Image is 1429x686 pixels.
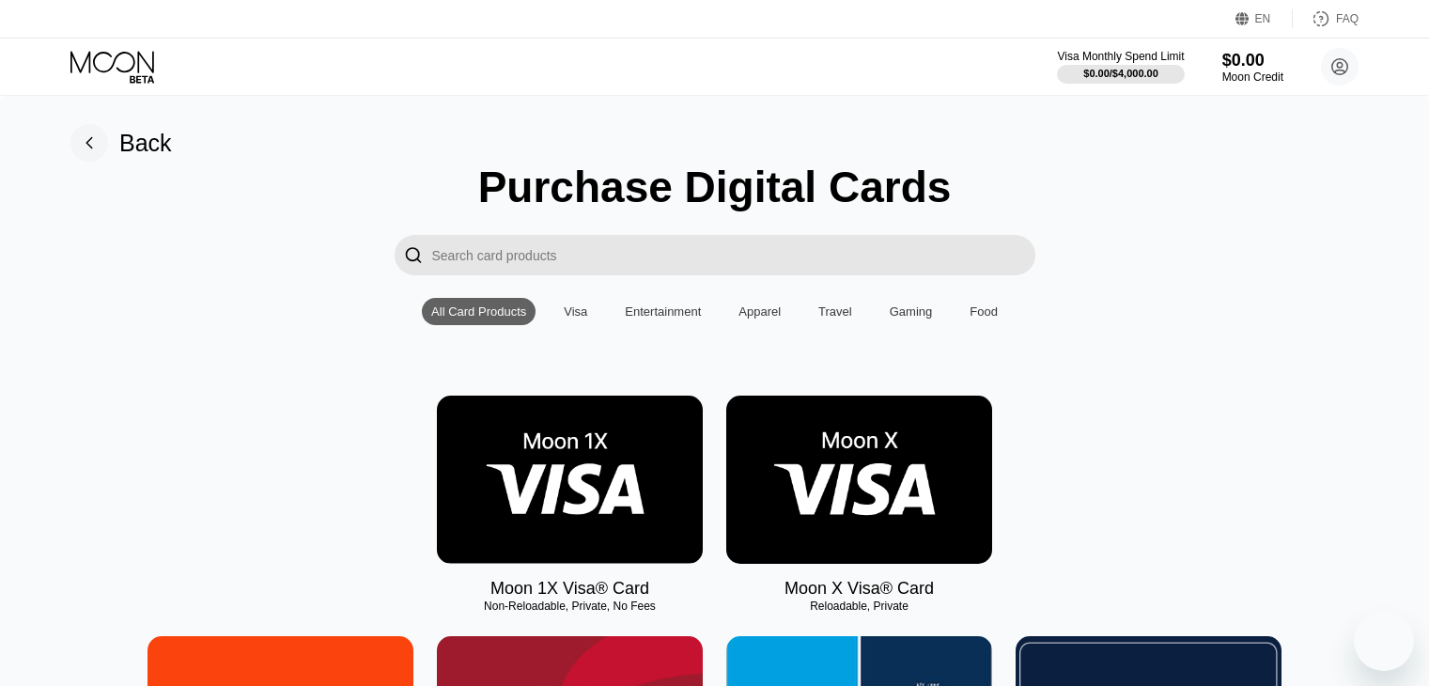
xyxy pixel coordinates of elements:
[1255,12,1271,25] div: EN
[625,304,701,319] div: Entertainment
[1293,9,1359,28] div: FAQ
[1057,50,1184,84] div: Visa Monthly Spend Limit$0.00/$4,000.00
[1336,12,1359,25] div: FAQ
[784,579,934,599] div: Moon X Visa® Card
[809,298,862,325] div: Travel
[1235,9,1293,28] div: EN
[490,579,649,599] div: Moon 1X Visa® Card
[729,298,790,325] div: Apparel
[395,235,432,275] div: 
[615,298,710,325] div: Entertainment
[738,304,781,319] div: Apparel
[1222,70,1283,84] div: Moon Credit
[960,298,1007,325] div: Food
[1083,68,1158,79] div: $0.00 / $4,000.00
[404,244,423,266] div: 
[880,298,942,325] div: Gaming
[437,600,703,613] div: Non-Reloadable, Private, No Fees
[432,235,1035,275] input: Search card products
[1057,50,1184,63] div: Visa Monthly Spend Limit
[70,124,172,162] div: Back
[564,304,587,319] div: Visa
[726,600,992,613] div: Reloadable, Private
[119,130,172,157] div: Back
[1354,611,1414,671] iframe: زر إطلاق نافذة المراسلة
[1222,51,1283,84] div: $0.00Moon Credit
[970,304,998,319] div: Food
[1222,51,1283,70] div: $0.00
[431,304,526,319] div: All Card Products
[818,304,852,319] div: Travel
[422,298,536,325] div: All Card Products
[890,304,933,319] div: Gaming
[554,298,597,325] div: Visa
[478,162,952,212] div: Purchase Digital Cards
